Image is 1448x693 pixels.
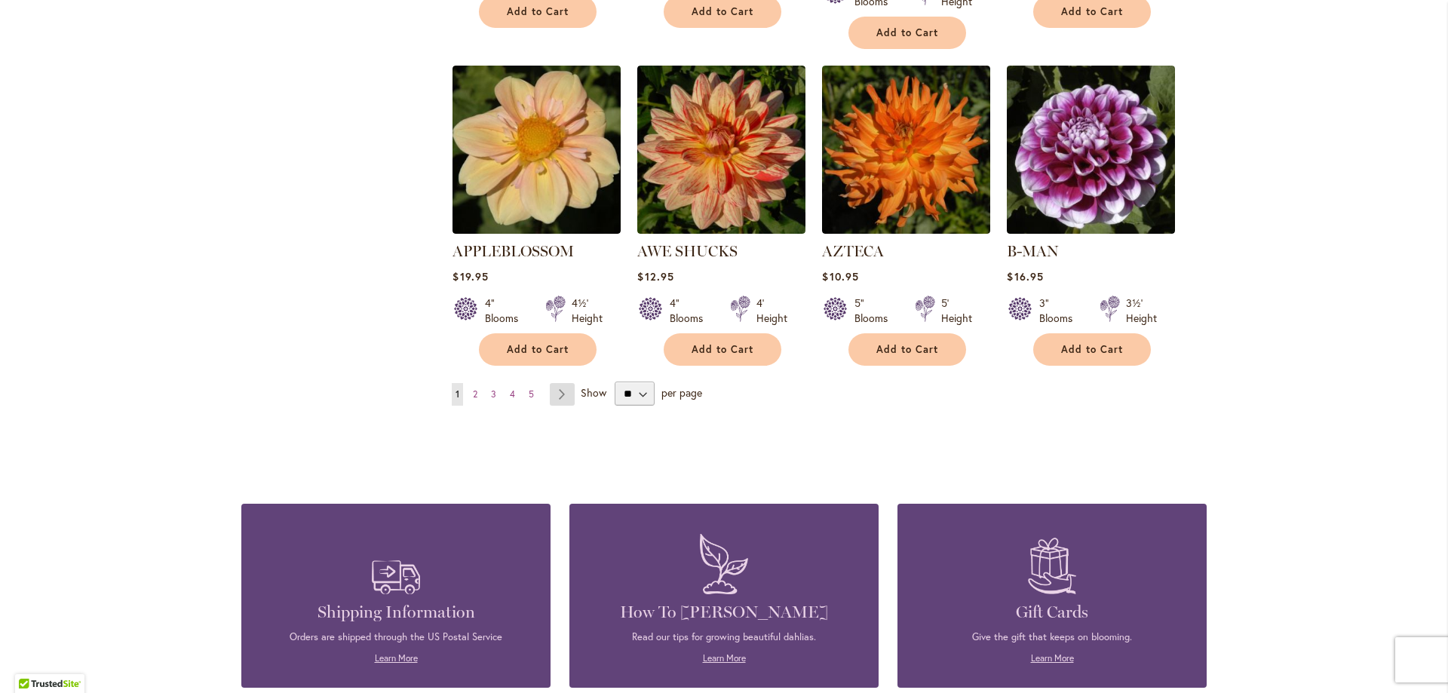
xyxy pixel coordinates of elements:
[456,388,459,400] span: 1
[507,5,569,18] span: Add to Cart
[491,388,496,400] span: 3
[876,26,938,39] span: Add to Cart
[487,383,500,406] a: 3
[469,383,481,406] a: 2
[637,66,805,234] img: AWE SHUCKS
[920,602,1184,623] h4: Gift Cards
[506,383,519,406] a: 4
[848,17,966,49] button: Add to Cart
[756,296,787,326] div: 4' Height
[822,242,884,260] a: AZTECA
[822,222,990,237] a: AZTECA
[1126,296,1157,326] div: 3½' Height
[375,652,418,664] a: Learn More
[473,388,477,400] span: 2
[1039,296,1081,326] div: 3" Blooms
[479,333,597,366] button: Add to Cart
[525,383,538,406] a: 5
[661,385,702,400] span: per page
[1007,66,1175,234] img: B-MAN
[637,269,673,284] span: $12.95
[452,222,621,237] a: APPLEBLOSSOM
[529,388,534,400] span: 5
[510,388,515,400] span: 4
[1007,222,1175,237] a: B-MAN
[637,222,805,237] a: AWE SHUCKS
[1061,5,1123,18] span: Add to Cart
[664,333,781,366] button: Add to Cart
[1031,652,1074,664] a: Learn More
[452,66,621,234] img: APPLEBLOSSOM
[1007,269,1043,284] span: $16.95
[941,296,972,326] div: 5' Height
[11,639,54,682] iframe: Launch Accessibility Center
[264,602,528,623] h4: Shipping Information
[876,343,938,356] span: Add to Cart
[920,630,1184,644] p: Give the gift that keeps on blooming.
[485,296,527,326] div: 4" Blooms
[692,343,753,356] span: Add to Cart
[507,343,569,356] span: Add to Cart
[670,296,712,326] div: 4" Blooms
[264,630,528,644] p: Orders are shipped through the US Postal Service
[452,242,574,260] a: APPLEBLOSSOM
[854,296,897,326] div: 5" Blooms
[592,602,856,623] h4: How To [PERSON_NAME]
[1007,242,1059,260] a: B-MAN
[592,630,856,644] p: Read our tips for growing beautiful dahlias.
[703,652,746,664] a: Learn More
[822,269,858,284] span: $10.95
[1061,343,1123,356] span: Add to Cart
[1033,333,1151,366] button: Add to Cart
[848,333,966,366] button: Add to Cart
[637,242,738,260] a: AWE SHUCKS
[581,385,606,400] span: Show
[692,5,753,18] span: Add to Cart
[572,296,603,326] div: 4½' Height
[452,269,488,284] span: $19.95
[822,66,990,234] img: AZTECA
